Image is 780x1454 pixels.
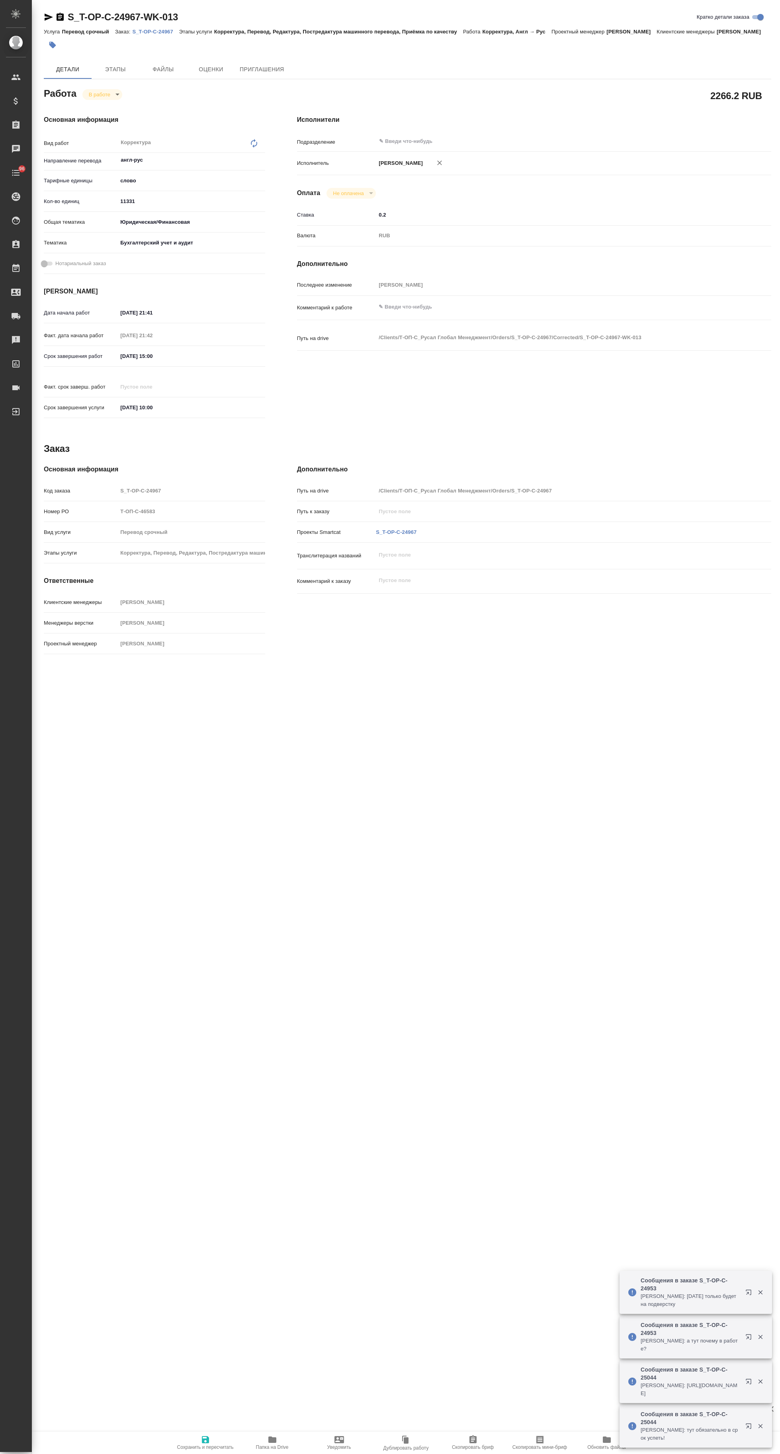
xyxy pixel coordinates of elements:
button: Открыть в новой вкладке [741,1329,760,1348]
button: Скопировать бриф [440,1432,506,1454]
p: [PERSON_NAME] [606,29,657,35]
h4: Исполнители [297,115,771,125]
div: Юридическая/Финансовая [117,215,265,229]
button: Закрыть [752,1333,768,1341]
a: 96 [2,163,30,183]
p: Факт. срок заверш. работ [44,383,117,391]
input: Пустое поле [117,485,265,496]
p: Проекты Smartcat [297,528,376,536]
input: Пустое поле [376,485,731,496]
h4: [PERSON_NAME] [44,287,265,296]
span: Уведомить [327,1444,351,1450]
button: Не оплачена [330,190,366,197]
p: Заказ: [115,29,132,35]
p: Сообщения в заказе S_T-OP-C-25044 [641,1410,740,1426]
input: ✎ Введи что-нибудь [117,350,187,362]
input: Пустое поле [117,506,265,517]
button: Папка на Drive [239,1432,306,1454]
p: Клиентские менеджеры [44,598,117,606]
p: [PERSON_NAME] [376,159,423,167]
button: Закрыть [752,1423,768,1430]
span: Скопировать мини-бриф [512,1444,567,1450]
p: Комментарий к заказу [297,577,376,585]
p: Дата начала работ [44,309,117,317]
input: ✎ Введи что-нибудь [117,195,265,207]
span: Сохранить и пересчитать [177,1444,234,1450]
p: [PERSON_NAME]: а тут почему в работе? [641,1337,740,1353]
p: Сообщения в заказе S_T-OP-C-24953 [641,1321,740,1337]
div: слово [117,174,265,188]
input: Пустое поле [117,381,187,393]
p: Путь на drive [297,487,376,495]
p: Последнее изменение [297,281,376,289]
p: Направление перевода [44,157,117,165]
p: Тематика [44,239,117,247]
p: Срок завершения услуги [44,404,117,412]
p: [PERSON_NAME] [717,29,767,35]
p: Вид услуги [44,528,117,536]
h2: 2266.2 RUB [710,89,762,102]
span: Оценки [192,64,230,74]
p: Валюта [297,232,376,240]
button: Open [727,141,729,142]
p: Исполнитель [297,159,376,167]
input: Пустое поле [376,279,731,291]
button: Обновить файлы [573,1432,640,1454]
input: Пустое поле [117,547,265,559]
p: Путь к заказу [297,508,376,516]
div: Бухгалтерский учет и аудит [117,236,265,250]
span: Обновить файлы [587,1444,626,1450]
p: Комментарий к работе [297,304,376,312]
p: Подразделение [297,138,376,146]
h4: Дополнительно [297,465,771,474]
span: 96 [14,165,29,173]
p: [PERSON_NAME]: [URL][DOMAIN_NAME] [641,1382,740,1397]
div: В работе [82,89,122,100]
p: Работа [463,29,483,35]
input: ✎ Введи что-нибудь [378,137,702,146]
button: Удалить исполнителя [431,154,448,172]
p: Ставка [297,211,376,219]
span: Скопировать бриф [452,1444,494,1450]
button: Скопировать ссылку для ЯМессенджера [44,12,53,22]
button: Дублировать работу [373,1432,440,1454]
div: В работе [326,188,375,199]
p: Путь на drive [297,334,376,342]
button: Добавить тэг [44,36,61,54]
p: S_T-OP-C-24967 [132,29,179,35]
button: Уведомить [306,1432,373,1454]
p: Тарифные единицы [44,177,117,185]
h4: Основная информация [44,465,265,474]
h2: Работа [44,86,76,100]
input: Пустое поле [117,526,265,538]
p: Перевод срочный [62,29,115,35]
a: S_T-OP-C-24967-WK-013 [68,12,178,22]
button: Скопировать мини-бриф [506,1432,573,1454]
h4: Дополнительно [297,259,771,269]
span: Приглашения [240,64,284,74]
button: Закрыть [752,1289,768,1296]
p: Этапы услуги [179,29,214,35]
input: ✎ Введи что-нибудь [117,307,187,319]
a: S_T-OP-C-24967 [376,529,416,535]
button: Открыть в новой вкладке [741,1418,760,1437]
button: Сохранить и пересчитать [172,1432,239,1454]
span: Файлы [144,64,182,74]
button: Открыть в новой вкладке [741,1284,760,1304]
span: Детали [49,64,87,74]
h4: Оплата [297,188,321,198]
p: Проектный менеджер [44,640,117,648]
input: Пустое поле [376,506,731,517]
input: Пустое поле [117,617,265,629]
textarea: /Clients/Т-ОП-С_Русал Глобал Менеджмент/Orders/S_T-OP-C-24967/Corrected/S_T-OP-C-24967-WK-013 [376,331,731,344]
h4: Основная информация [44,115,265,125]
p: Клиентские менеджеры [657,29,717,35]
input: ✎ Введи что-нибудь [376,209,731,221]
p: [PERSON_NAME]: тут обязательно в срок успеть! [641,1426,740,1442]
p: Транслитерация названий [297,552,376,560]
input: Пустое поле [117,330,187,341]
p: Менеджеры верстки [44,619,117,627]
p: Этапы услуги [44,549,117,557]
input: Пустое поле [117,596,265,608]
p: [PERSON_NAME]: [DATE] только будет на подверстку [641,1292,740,1308]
